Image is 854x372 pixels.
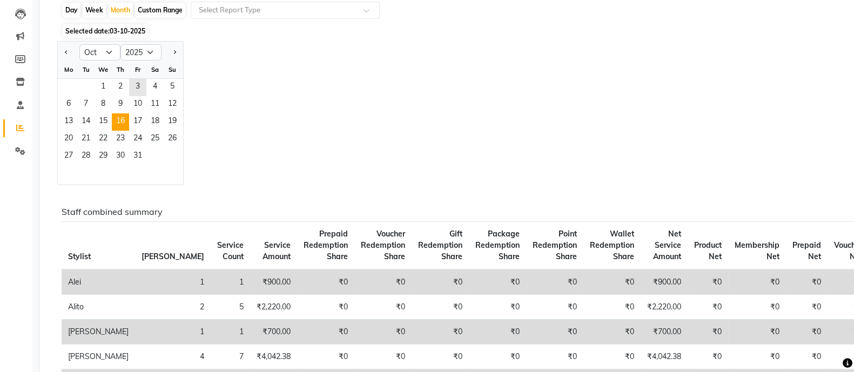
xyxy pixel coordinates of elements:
span: 10 [129,96,146,113]
td: ₹0 [469,344,526,369]
span: 1 [95,79,112,96]
td: [PERSON_NAME] [62,344,135,369]
td: ₹700.00 [641,320,688,344]
td: 7 [211,344,250,369]
button: Next month [170,44,179,61]
div: Friday, October 17, 2025 [129,113,146,131]
div: Saturday, October 25, 2025 [146,131,164,148]
td: ₹4,042.38 [250,344,297,369]
div: Tuesday, October 7, 2025 [77,96,95,113]
span: Point Redemption Share [533,229,577,261]
span: Selected date: [63,24,148,38]
td: ₹0 [583,320,641,344]
td: ₹0 [583,295,641,320]
span: Service Amount [263,240,291,261]
td: ₹0 [354,295,412,320]
div: Tuesday, October 28, 2025 [77,148,95,165]
td: ₹0 [786,344,828,369]
div: Thursday, October 9, 2025 [112,96,129,113]
span: 15 [95,113,112,131]
td: ₹0 [297,344,354,369]
span: 22 [95,131,112,148]
span: 4 [146,79,164,96]
span: Package Redemption Share [475,229,520,261]
span: Net Service Amount [653,229,681,261]
td: ₹900.00 [250,269,297,295]
td: ₹700.00 [250,320,297,344]
td: ₹0 [688,295,728,320]
td: ₹0 [786,320,828,344]
span: 16 [112,113,129,131]
td: ₹0 [526,269,583,295]
span: 5 [164,79,181,96]
td: ₹2,220.00 [641,295,688,320]
div: Friday, October 31, 2025 [129,148,146,165]
span: 24 [129,131,146,148]
div: Saturday, October 18, 2025 [146,113,164,131]
span: 21 [77,131,95,148]
div: Thursday, October 23, 2025 [112,131,129,148]
td: ₹900.00 [641,269,688,295]
div: Th [112,61,129,78]
span: 31 [129,148,146,165]
div: Su [164,61,181,78]
span: Wallet Redemption Share [590,229,634,261]
td: 1 [135,320,211,344]
span: 30 [112,148,129,165]
span: Gift Redemption Share [418,229,462,261]
div: Monday, October 13, 2025 [60,113,77,131]
span: 8 [95,96,112,113]
span: 11 [146,96,164,113]
td: ₹0 [526,295,583,320]
div: Saturday, October 4, 2025 [146,79,164,96]
div: Fr [129,61,146,78]
span: Product Net [694,240,722,261]
div: Wednesday, October 22, 2025 [95,131,112,148]
div: Tuesday, October 21, 2025 [77,131,95,148]
div: Monday, October 27, 2025 [60,148,77,165]
span: 26 [164,131,181,148]
span: 7 [77,96,95,113]
div: Sa [146,61,164,78]
div: Friday, October 3, 2025 [129,79,146,96]
td: 4 [135,344,211,369]
td: ₹0 [728,344,786,369]
span: 29 [95,148,112,165]
div: Sunday, October 5, 2025 [164,79,181,96]
button: Previous month [62,44,71,61]
span: 14 [77,113,95,131]
td: ₹0 [728,295,786,320]
div: Friday, October 24, 2025 [129,131,146,148]
span: 3 [129,79,146,96]
div: Thursday, October 30, 2025 [112,148,129,165]
span: 13 [60,113,77,131]
td: ₹0 [412,320,469,344]
td: ₹0 [469,295,526,320]
div: Monday, October 6, 2025 [60,96,77,113]
td: [PERSON_NAME] [62,320,135,344]
div: Sunday, October 12, 2025 [164,96,181,113]
div: Month [108,3,133,18]
div: Wednesday, October 15, 2025 [95,113,112,131]
div: Custom Range [135,3,185,18]
div: Wednesday, October 8, 2025 [95,96,112,113]
div: We [95,61,112,78]
span: 12 [164,96,181,113]
span: 28 [77,148,95,165]
td: Alei [62,269,135,295]
div: Monday, October 20, 2025 [60,131,77,148]
div: Wednesday, October 1, 2025 [95,79,112,96]
div: Thursday, October 2, 2025 [112,79,129,96]
td: ₹0 [354,320,412,344]
td: ₹0 [688,344,728,369]
td: ₹0 [469,269,526,295]
span: 27 [60,148,77,165]
span: 20 [60,131,77,148]
td: ₹0 [412,295,469,320]
span: Service Count [217,240,244,261]
td: ₹2,220.00 [250,295,297,320]
span: Membership Net [735,240,779,261]
td: Alito [62,295,135,320]
div: Saturday, October 11, 2025 [146,96,164,113]
td: ₹0 [297,269,354,295]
